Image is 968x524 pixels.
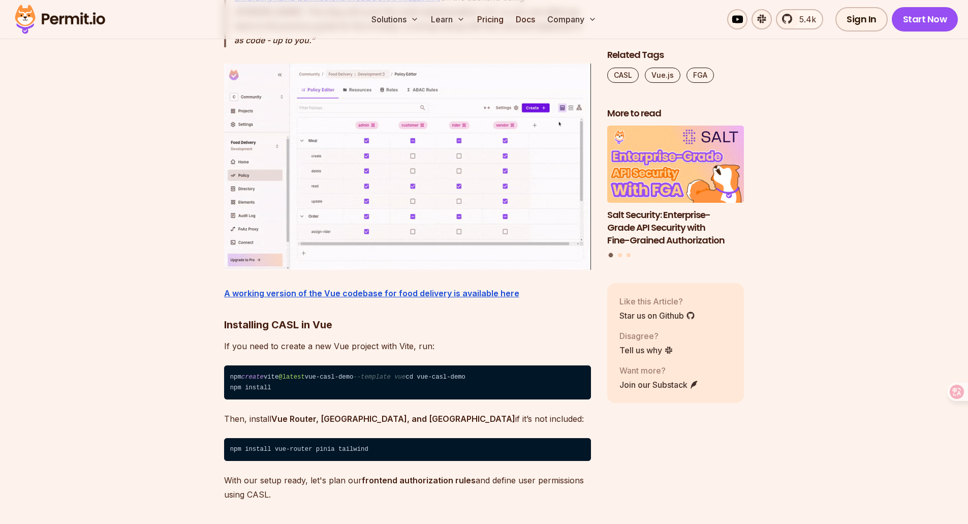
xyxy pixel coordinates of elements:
span: - [316,374,320,381]
div: Posts [607,126,744,259]
p: Disagree? [619,330,673,342]
p: With our setup ready, let's plan our and define user permissions using CASL. [224,473,591,502]
a: FGA [686,68,714,83]
button: Go to slide 3 [627,253,631,257]
h3: Salt Security: Enterprise-Grade API Security with Fine-Grained Authorization [607,209,744,246]
button: Go to slide 1 [609,253,613,258]
img: Permit logo [10,2,110,37]
span: --template vue [353,374,405,381]
span: create [241,374,264,381]
img: Salt Security: Enterprise-Grade API Security with Fine-Grained Authorization [607,126,744,203]
strong: Vue Router, [GEOGRAPHIC_DATA], and [GEOGRAPHIC_DATA] [271,414,515,424]
p: If you need to create a new Vue project with Vite, run: [224,339,591,353]
h2: Related Tags [607,49,744,61]
span: - [428,374,431,381]
a: Pricing [473,9,508,29]
span: @latest [278,374,304,381]
strong: frontend authorization rules [362,475,476,485]
button: Learn [427,9,469,29]
h2: More to read [607,107,744,120]
a: CASL [607,68,639,83]
li: 1 of 3 [607,126,744,247]
img: rbac_viewing_policies (1).gif [224,64,591,270]
span: - [447,374,450,381]
p: Want more? [619,364,699,377]
a: A working version of the Vue codebase for food delivery is available here [224,288,519,298]
a: Tell us why [619,344,673,356]
a: Salt Security: Enterprise-Grade API Security with Fine-Grained AuthorizationSalt Security: Enterp... [607,126,744,247]
span: 5.4k [793,13,816,25]
p: Then, install if it’s not included: [224,412,591,426]
a: Vue.js [645,68,680,83]
button: Solutions [367,9,423,29]
span: - [335,374,338,381]
p: Like this Article? [619,295,695,307]
strong: Installing CASL in Vue [224,319,332,331]
a: Star us on Github [619,310,695,322]
a: 5.4k [776,9,823,29]
a: Docs [512,9,539,29]
code: npm install vue-router pinia tailwind [224,438,591,461]
a: Join our Substack [619,379,699,391]
code: npm vite vue casl demo cd vue casl demo npm install [224,365,591,399]
button: Go to slide 2 [618,253,622,257]
button: Company [543,9,601,29]
a: Start Now [892,7,958,32]
a: Sign In [835,7,888,32]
